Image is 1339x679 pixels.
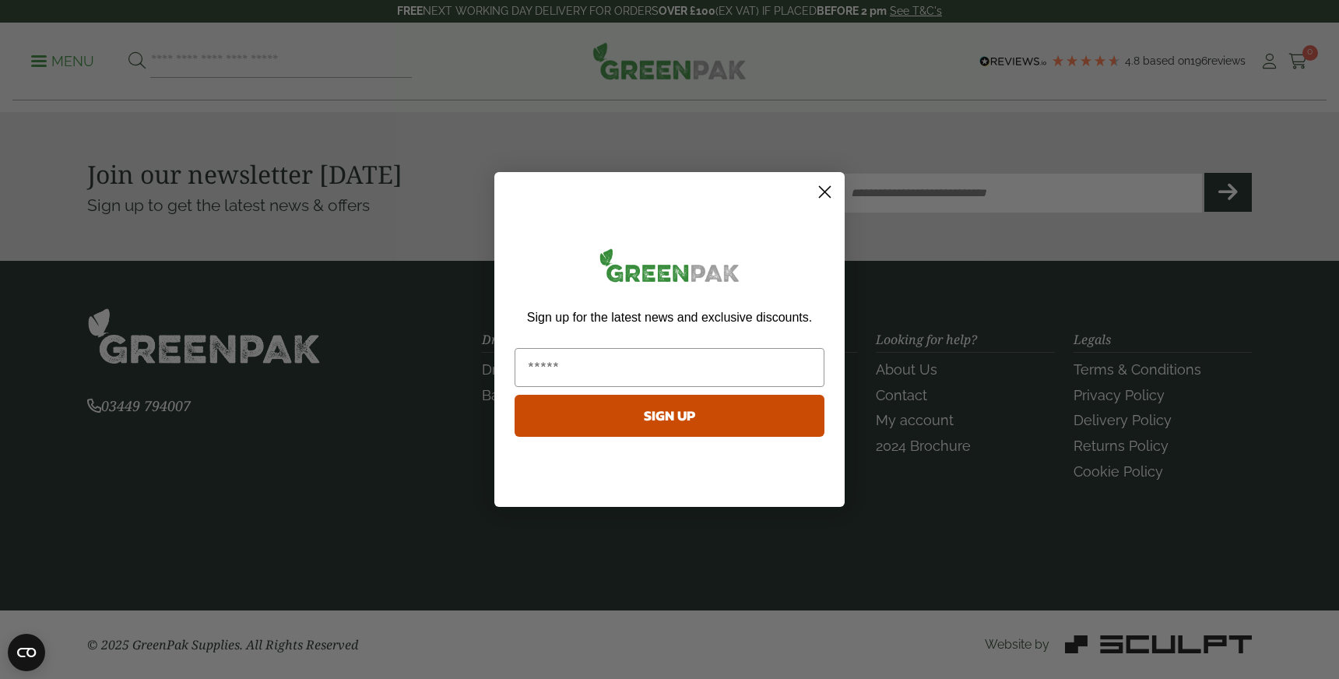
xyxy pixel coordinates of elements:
span: Sign up for the latest news and exclusive discounts. [527,311,812,324]
button: Close dialog [811,178,838,206]
button: SIGN UP [515,395,824,437]
button: Open CMP widget [8,634,45,671]
img: greenpak_logo [515,242,824,294]
input: Email [515,348,824,387]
